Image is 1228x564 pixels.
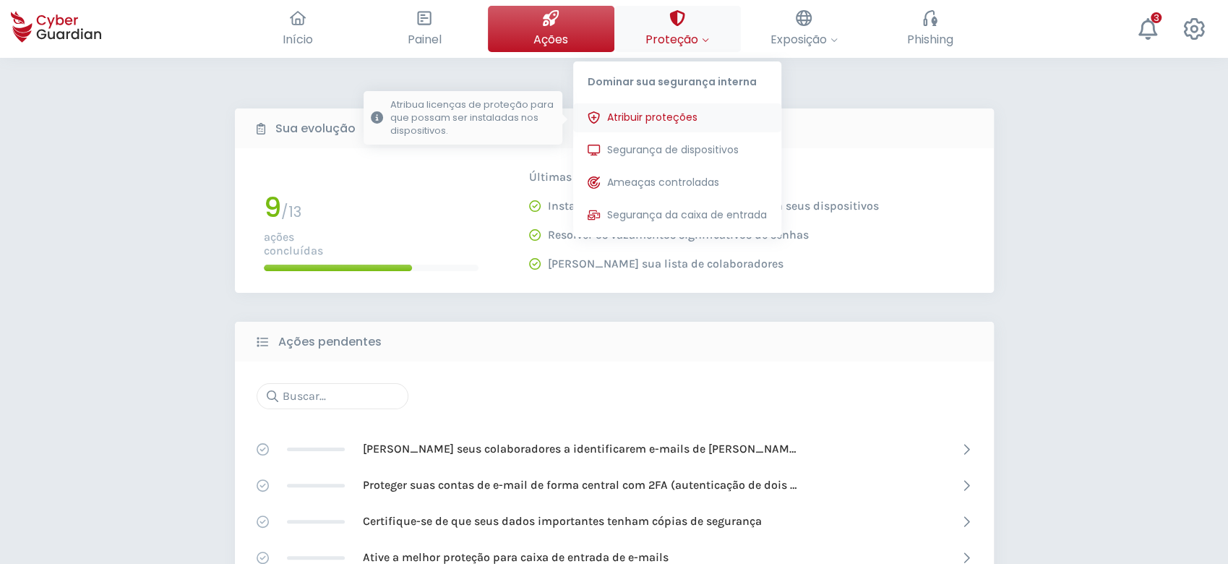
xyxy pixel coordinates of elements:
[278,333,382,351] b: Ações pendentes
[573,103,781,132] button: Atribuir proteçõesAtribua licenças de proteção para que possam ser instaladas nos dispositivos.
[770,30,838,48] span: Exposição
[529,170,879,184] p: Últimas ações concluídas:
[867,6,994,52] button: Phishing
[363,513,762,529] p: Certifique-se de que seus dados importantes tenham cópias de segurança
[257,383,408,409] input: Buscar...
[607,110,697,125] span: Atribuir proteções
[361,6,488,52] button: Painel
[607,142,739,158] span: Segurança de dispositivos
[1151,12,1162,23] div: 3
[264,194,281,221] h1: 9
[548,228,809,242] p: Resolver os vazamentos significativos de senhas
[408,30,442,48] span: Painel
[741,6,867,52] button: Exposição
[488,6,614,52] button: Ações
[645,30,709,48] span: Proteção
[548,199,879,213] p: Instalar as proteções da Cyber Guardian em seus dispositivos
[573,136,781,165] button: Segurança de dispositivos
[283,30,313,48] span: Início
[607,175,719,190] span: Ameaças controladas
[363,477,797,493] p: Proteger suas contas de e-mail de forma central com 2FA (autenticação de dois passos)
[548,257,783,271] p: [PERSON_NAME] sua lista de colaboradores
[264,230,478,244] p: ações
[281,202,301,222] span: / 13
[264,244,478,257] p: concluídas
[533,30,568,48] span: Ações
[363,441,797,457] p: [PERSON_NAME] seus colaboradores a identificarem e-mails de [PERSON_NAME]
[275,120,356,137] b: Sua evolução
[235,6,361,52] button: Início
[614,6,741,52] button: ProteçãoDominar sua segurança internaAtribuir proteçõesAtribua licenças de proteção para que poss...
[573,201,781,230] button: Segurança da caixa de entrada
[607,208,767,223] span: Segurança da caixa de entrada
[907,30,953,48] span: Phishing
[573,61,781,96] p: Dominar sua segurança interna
[390,98,555,137] p: Atribua licenças de proteção para que possam ser instaladas nos dispositivos.
[573,168,781,197] button: Ameaças controladas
